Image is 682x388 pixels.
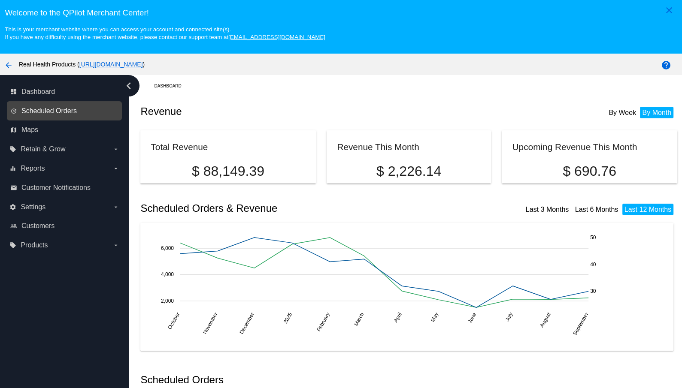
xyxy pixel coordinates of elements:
[140,374,409,386] h2: Scheduled Orders
[664,5,674,15] mat-icon: close
[19,61,145,68] span: Real Health Products ( )
[10,88,17,95] i: dashboard
[572,312,590,337] text: September
[21,241,48,249] span: Products
[590,262,596,268] text: 40
[316,312,331,333] text: February
[140,105,409,117] h2: Revenue
[79,61,143,68] a: [URL][DOMAIN_NAME]
[202,312,219,335] text: November
[21,184,91,192] span: Customer Notifications
[239,312,256,335] text: December
[112,165,119,172] i: arrow_drop_down
[10,181,119,195] a: email Customer Notifications
[9,165,16,172] i: equalizer
[430,312,440,323] text: May
[337,142,419,152] h2: Revenue This Month
[21,145,65,153] span: Retain & Grow
[154,79,189,93] a: Dashboard
[9,146,16,153] i: local_offer
[10,104,119,118] a: update Scheduled Orders
[5,26,325,40] small: This is your merchant website where you can access your account and connected site(s). If you hav...
[21,88,55,96] span: Dashboard
[624,206,671,213] a: Last 12 Months
[10,223,17,229] i: people_outline
[467,311,477,324] text: June
[122,79,136,93] i: chevron_left
[512,163,667,179] p: $ 690.76
[526,206,569,213] a: Last 3 Months
[10,85,119,99] a: dashboard Dashboard
[504,312,514,322] text: July
[10,108,17,114] i: update
[590,288,596,294] text: 30
[337,163,480,179] p: $ 2,226.14
[590,235,596,241] text: 50
[21,203,45,211] span: Settings
[112,242,119,249] i: arrow_drop_down
[606,107,638,118] li: By Week
[21,126,38,134] span: Maps
[539,311,552,328] text: August
[167,312,181,331] text: October
[161,271,174,277] text: 4,000
[10,123,119,137] a: map Maps
[21,222,55,230] span: Customers
[112,204,119,211] i: arrow_drop_down
[661,60,671,70] mat-icon: help
[9,242,16,249] i: local_offer
[228,34,325,40] a: [EMAIL_ADDRESS][DOMAIN_NAME]
[140,202,409,214] h2: Scheduled Orders & Revenue
[112,146,119,153] i: arrow_drop_down
[10,184,17,191] i: email
[161,245,174,251] text: 6,000
[512,142,637,152] h2: Upcoming Revenue This Month
[640,107,673,118] li: By Month
[151,142,208,152] h2: Total Revenue
[3,60,14,70] mat-icon: arrow_back
[10,126,17,133] i: map
[10,219,119,233] a: people_outline Customers
[9,204,16,211] i: settings
[575,206,618,213] a: Last 6 Months
[5,8,677,18] h3: Welcome to the QPilot Merchant Center!
[151,163,305,179] p: $ 88,149.39
[353,312,365,327] text: March
[393,312,403,324] text: April
[282,311,294,324] text: 2025
[21,165,45,172] span: Reports
[21,107,77,115] span: Scheduled Orders
[161,298,174,304] text: 2,000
